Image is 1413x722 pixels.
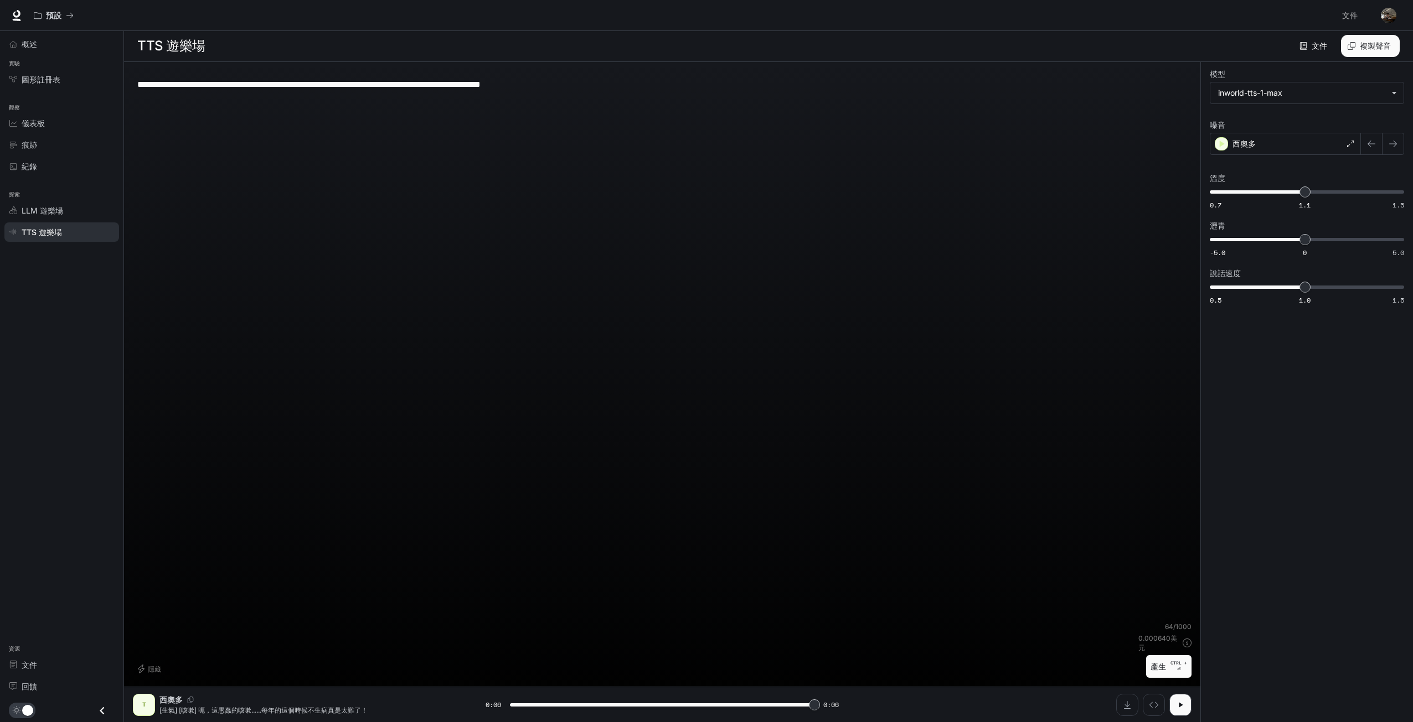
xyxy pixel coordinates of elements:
[1210,268,1241,278] font: 說話速度
[4,157,119,176] a: 紀錄
[1210,248,1225,257] font: -5.0
[148,665,161,673] font: 隱藏
[1393,200,1404,210] font: 1.5
[1210,295,1221,305] font: 0.5
[137,38,205,54] font: TTS 遊樂場
[22,39,37,49] font: 概述
[1299,295,1311,305] font: 1.0
[1338,4,1373,27] a: 文件
[22,704,33,716] span: 暗模式切換
[1165,622,1173,631] font: 64
[1177,667,1181,672] font: ⏎
[1303,248,1307,257] font: 0
[22,206,63,215] font: LLM 遊樂場
[1210,69,1225,79] font: 模型
[4,113,119,133] a: 儀表板
[4,201,119,220] a: LLM 遊樂場
[1210,200,1221,210] font: 0.7
[4,677,119,696] a: 回饋
[1378,4,1400,27] button: 使用者頭像
[133,660,168,678] button: 隱藏
[1312,41,1327,50] font: 文件
[1342,11,1358,20] font: 文件
[1210,173,1225,183] font: 溫度
[1210,221,1225,230] font: 瀝青
[9,104,20,111] font: 觀察
[1146,655,1192,678] button: 產生CTRL +⏎
[9,60,20,67] font: 實驗
[1175,622,1192,631] font: 1000
[486,700,501,709] font: 0:06
[22,682,37,691] font: 回饋
[9,191,20,198] font: 探索
[1297,35,1332,57] a: 文件
[1393,295,1404,305] font: 1.5
[29,4,79,27] button: 所有工作區
[22,660,37,669] font: 文件
[1218,88,1282,97] font: inworld-tts-1-max
[159,695,183,704] font: 西奧多
[1138,634,1170,642] font: 0.000640
[4,655,119,674] a: 文件
[1170,660,1187,666] font: CTRL +
[4,222,119,242] a: TTS 遊樂場
[1138,634,1177,652] font: 美元
[4,34,119,54] a: 概述
[9,645,20,652] font: 資源
[1360,41,1391,50] font: 複製聲音
[1210,82,1404,103] div: inworld-tts-1-max
[1299,200,1311,210] font: 1.1
[159,706,368,714] font: [生氣] [咳嗽] 呃，這愚蠢的咳嗽......每年的這個時候不生病真是太難了！
[1393,248,1404,257] font: 5.0
[22,118,45,128] font: 儀表板
[1173,622,1175,631] font: /
[22,227,62,237] font: TTS 遊樂場
[4,70,119,89] a: 圖形註冊表
[1381,8,1396,23] img: 使用者頭像
[1210,120,1225,129] font: 嗓音
[22,140,37,149] font: 痕跡
[90,699,115,722] button: 關閉抽屜
[1116,694,1138,716] button: 下載音訊
[22,75,60,84] font: 圖形註冊表
[823,700,839,709] font: 0:06
[1341,35,1400,57] button: 複製聲音
[142,701,146,708] font: T
[1151,662,1166,671] font: 產生
[4,135,119,154] a: 痕跡
[46,11,61,20] font: 預設
[183,697,198,703] button: 複製語音ID
[1232,139,1256,148] font: 西奧多
[1143,694,1165,716] button: 檢查
[22,162,37,171] font: 紀錄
